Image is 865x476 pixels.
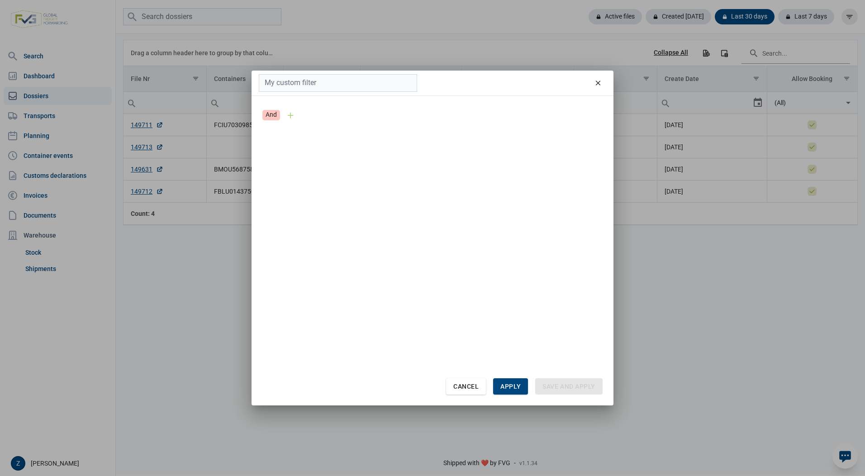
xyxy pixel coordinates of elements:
div: Group item [262,107,301,124]
span: Apply [500,383,521,390]
div: Filter builder [262,107,603,378]
input: My custom filter [259,74,417,92]
div: Add [282,107,299,124]
div: Cancel [446,378,486,395]
div: remove [590,75,606,91]
div: Operation [262,110,280,120]
div: Apply [493,378,528,395]
span: Cancel [453,383,479,390]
